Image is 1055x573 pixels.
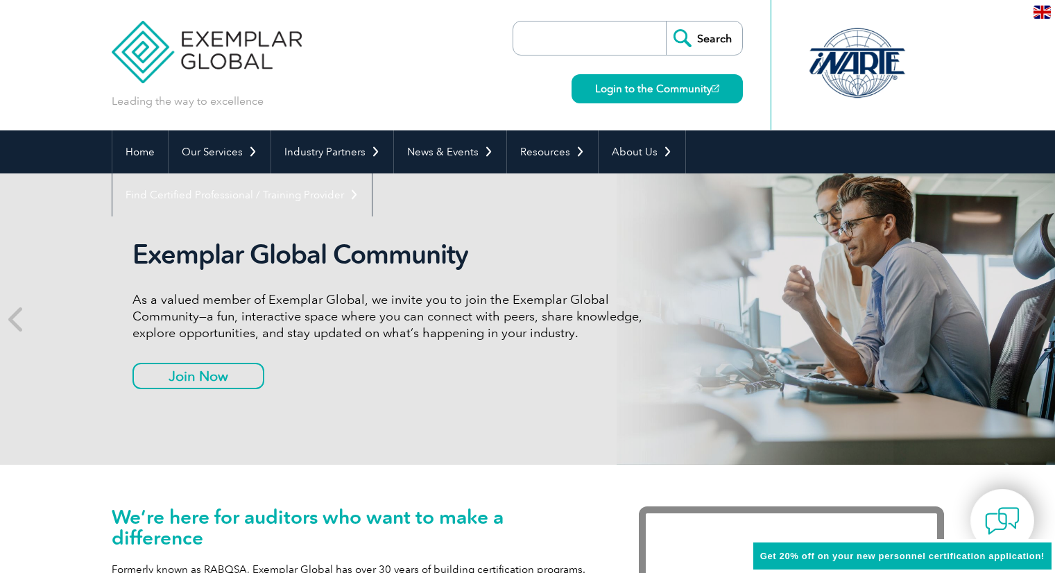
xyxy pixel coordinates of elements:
[394,130,506,173] a: News & Events
[271,130,393,173] a: Industry Partners
[169,130,271,173] a: Our Services
[112,94,264,109] p: Leading the way to excellence
[132,291,653,341] p: As a valued member of Exemplar Global, we invite you to join the Exemplar Global Community—a fun,...
[112,173,372,216] a: Find Certified Professional / Training Provider
[712,85,719,92] img: open_square.png
[666,22,742,55] input: Search
[132,239,653,271] h2: Exemplar Global Community
[760,551,1045,561] span: Get 20% off on your new personnel certification application!
[507,130,598,173] a: Resources
[1033,6,1051,19] img: en
[599,130,685,173] a: About Us
[572,74,743,103] a: Login to the Community
[132,363,264,389] a: Join Now
[985,504,1020,538] img: contact-chat.png
[112,130,168,173] a: Home
[112,506,597,548] h1: We’re here for auditors who want to make a difference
